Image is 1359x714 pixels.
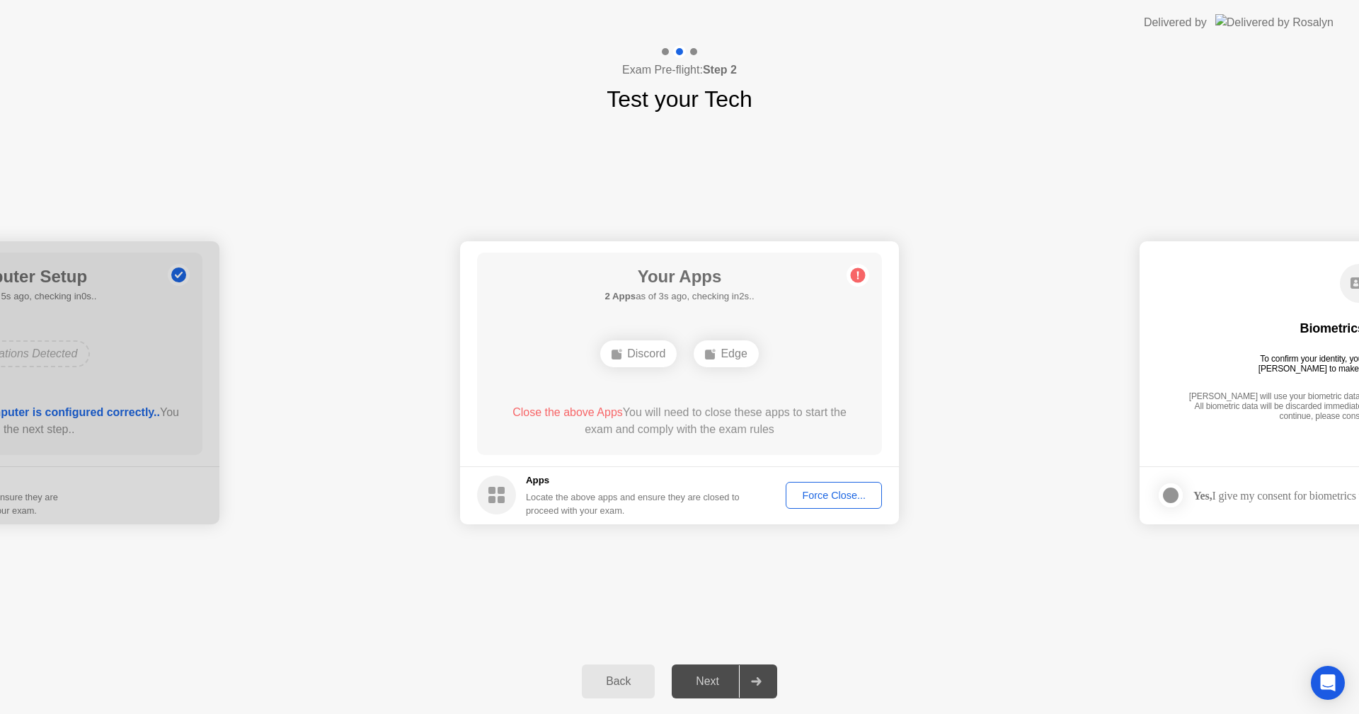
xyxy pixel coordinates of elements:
[600,340,677,367] div: Discord
[582,664,655,698] button: Back
[604,289,754,304] h5: as of 3s ago, checking in2s..
[586,675,650,688] div: Back
[526,490,740,517] div: Locate the above apps and ensure they are closed to proceed with your exam.
[607,82,752,116] h1: Test your Tech
[604,264,754,289] h1: Your Apps
[694,340,758,367] div: Edge
[786,482,882,509] button: Force Close...
[703,64,737,76] b: Step 2
[672,664,777,698] button: Next
[512,406,623,418] span: Close the above Apps
[676,675,739,688] div: Next
[791,490,877,501] div: Force Close...
[622,62,737,79] h4: Exam Pre-flight:
[1215,14,1334,30] img: Delivered by Rosalyn
[1193,490,1212,502] strong: Yes,
[604,291,636,301] b: 2 Apps
[526,473,740,488] h5: Apps
[1144,14,1207,31] div: Delivered by
[498,404,862,438] div: You will need to close these apps to start the exam and comply with the exam rules
[1311,666,1345,700] div: Open Intercom Messenger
